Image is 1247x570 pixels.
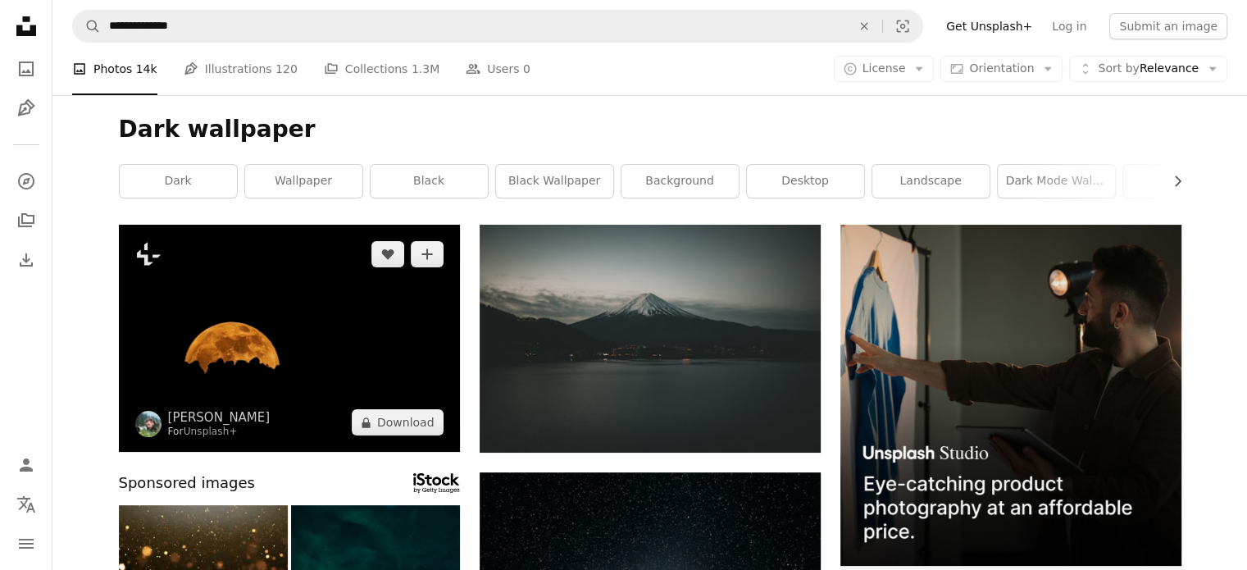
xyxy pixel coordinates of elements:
a: [PERSON_NAME] [168,409,271,426]
span: Relevance [1098,61,1199,77]
button: Language [10,488,43,521]
button: Clear [846,11,882,42]
button: Sort byRelevance [1069,56,1227,82]
a: Download History [10,244,43,276]
a: landscape [872,165,990,198]
a: Explore [10,165,43,198]
span: License [862,62,906,75]
span: 120 [275,60,298,78]
h1: Dark wallpaper [119,115,1181,144]
a: Collections [10,204,43,237]
a: Get Unsplash+ [936,13,1042,39]
button: Visual search [883,11,922,42]
a: wallpaper [245,165,362,198]
a: Users 0 [466,43,530,95]
a: Illustrations 120 [184,43,298,95]
span: Sort by [1098,62,1139,75]
a: black [371,165,488,198]
button: Menu [10,527,43,560]
a: Log in / Sign up [10,449,43,481]
img: photo of mountain [480,225,821,453]
a: Photos [10,52,43,85]
button: License [834,56,935,82]
div: For [168,426,271,439]
a: desktop [747,165,864,198]
img: a full moon is seen in the dark sky [119,225,460,452]
span: 1.3M [412,60,439,78]
a: Collections 1.3M [324,43,439,95]
a: photo of mountain [480,331,821,345]
a: Unsplash+ [184,426,238,437]
img: file-1715714098234-25b8b4e9d8faimage [840,225,1181,566]
a: Illustrations [10,92,43,125]
button: Add to Collection [411,241,444,267]
a: Home — Unsplash [10,10,43,46]
button: Search Unsplash [73,11,101,42]
a: dark [120,165,237,198]
button: Like [371,241,404,267]
a: dark mode wallpaper [998,165,1115,198]
a: Log in [1042,13,1096,39]
span: Sponsored images [119,472,255,495]
button: Submit an image [1109,13,1227,39]
a: black wallpaper [496,165,613,198]
a: background [621,165,739,198]
span: 0 [523,60,530,78]
button: scroll list to the right [1163,165,1181,198]
a: nature [1123,165,1240,198]
button: Orientation [940,56,1063,82]
a: a full moon is seen in the dark sky [119,331,460,345]
img: Go to Daniel Mirlea's profile [135,411,162,437]
button: Download [352,409,444,435]
span: Orientation [969,62,1034,75]
form: Find visuals sitewide [72,10,923,43]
